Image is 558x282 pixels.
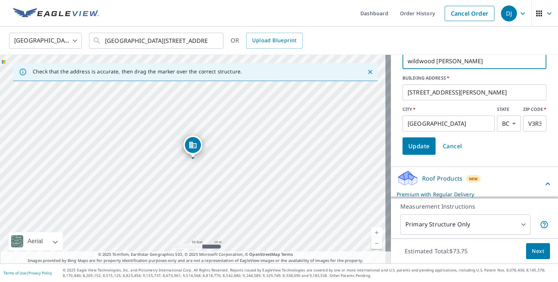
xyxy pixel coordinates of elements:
[437,137,468,155] button: Cancel
[105,31,209,51] input: Search by address or latitude-longitude
[403,75,546,81] label: BUILDING ADDRESS
[443,141,462,151] span: Cancel
[422,174,462,183] p: Roof Products
[13,8,99,19] img: EV Logo
[371,227,382,238] a: Current Level 19, Zoom In
[231,33,303,49] div: OR
[397,190,543,198] p: Premium with Regular Delivery
[249,251,280,257] a: OpenStreetMap
[399,243,473,259] p: Estimated Total: $73.75
[532,247,544,256] span: Next
[33,68,242,75] p: Check that the address is accurate, then drag the marker over the correct structure.
[365,67,375,77] button: Close
[469,176,478,182] span: New
[246,33,302,49] a: Upload Blueprint
[502,120,509,127] em: BC
[523,106,546,113] label: ZIP CODE
[371,238,382,249] a: Current Level 19, Zoom Out
[4,270,26,275] a: Terms of Use
[281,251,293,257] a: Terms
[497,106,521,113] label: STATE
[403,137,436,155] button: Update
[63,267,554,278] p: © 2025 Eagle View Technologies, Inc. and Pictometry International Corp. All Rights Reserved. Repo...
[4,271,52,275] p: |
[9,31,82,51] div: [GEOGRAPHIC_DATA]
[403,106,495,113] label: CITY
[501,5,517,21] div: DJ
[408,141,430,151] span: Update
[526,243,550,259] button: Next
[25,232,45,250] div: Aerial
[183,136,202,158] div: Dropped pin, building 1, Commercial property, 14960 FRASER HWY SURREY BC V3R3N9
[400,202,549,211] p: Measurement Instructions
[400,214,530,235] div: Primary Structure Only
[497,116,521,132] div: BC
[9,232,63,250] div: Aerial
[397,170,552,198] div: Roof ProductsNewPremium with Regular Delivery
[252,36,296,45] span: Upload Blueprint
[445,6,494,21] a: Cancel Order
[98,251,293,258] span: © 2025 TomTom, Earthstar Geographics SIO, © 2025 Microsoft Corporation, ©
[540,220,549,229] span: Your report will include only the primary structure on the property. For example, a detached gara...
[28,270,52,275] a: Privacy Policy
